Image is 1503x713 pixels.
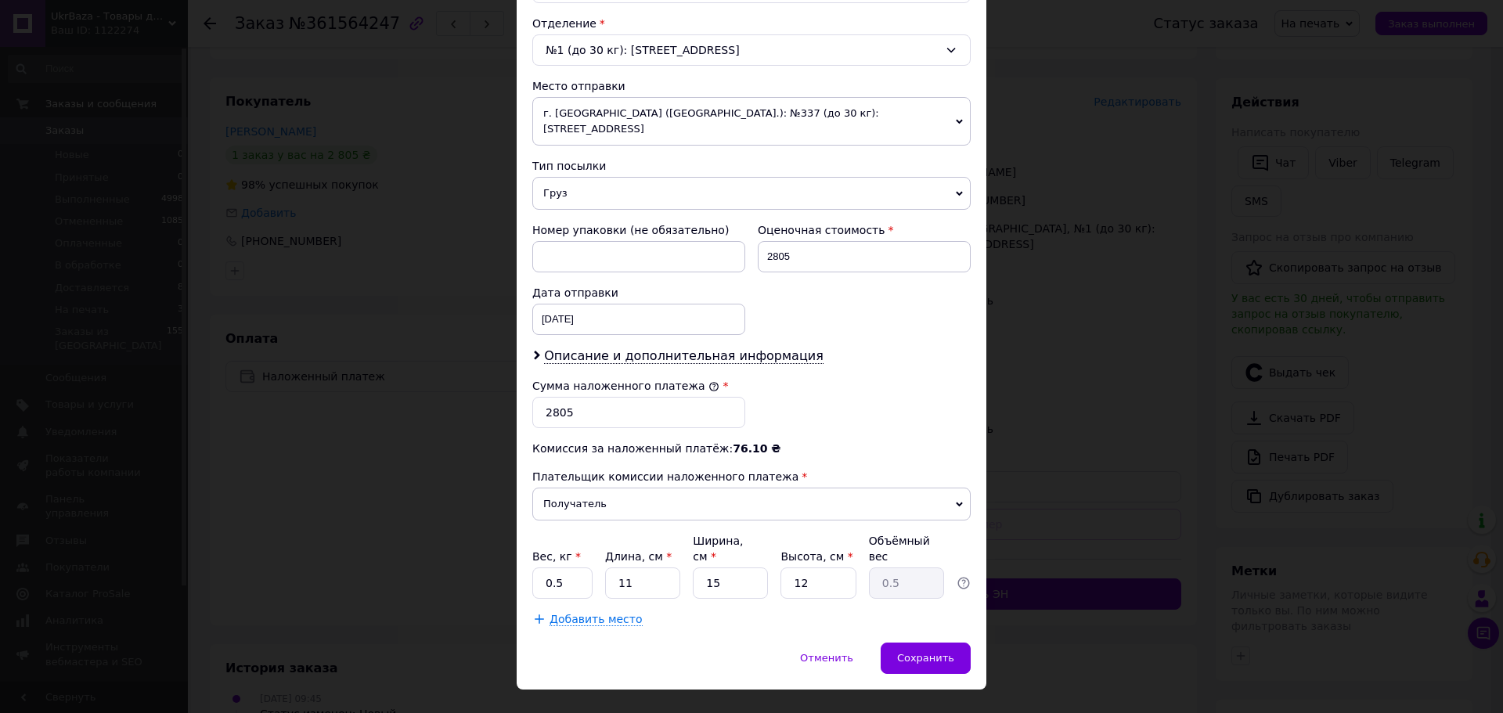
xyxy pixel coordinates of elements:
label: Высота, см [780,550,852,563]
label: Длина, см [605,550,672,563]
div: Дата отправки [532,285,745,301]
span: Плательщик комиссии наложенного платежа [532,470,798,483]
span: Тип посылки [532,160,606,172]
div: Объёмный вес [869,533,944,564]
label: Сумма наложенного платежа [532,380,719,392]
span: Отменить [800,652,853,664]
span: Описание и дополнительная информация [544,348,824,364]
span: Добавить место [550,613,643,626]
div: Отделение [532,16,971,31]
span: Получатель [532,488,971,520]
label: Ширина, см [693,535,743,563]
span: Сохранить [897,652,954,664]
span: Место отправки [532,80,625,92]
span: г. [GEOGRAPHIC_DATA] ([GEOGRAPHIC_DATA].): №337 (до 30 кг): [STREET_ADDRESS] [532,97,971,146]
span: 76.10 ₴ [733,442,780,455]
div: Номер упаковки (не обязательно) [532,222,745,238]
div: Оценочная стоимость [758,222,971,238]
div: №1 (до 30 кг): [STREET_ADDRESS] [532,34,971,66]
label: Вес, кг [532,550,581,563]
span: Груз [532,177,971,210]
div: Комиссия за наложенный платёж: [532,441,971,456]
